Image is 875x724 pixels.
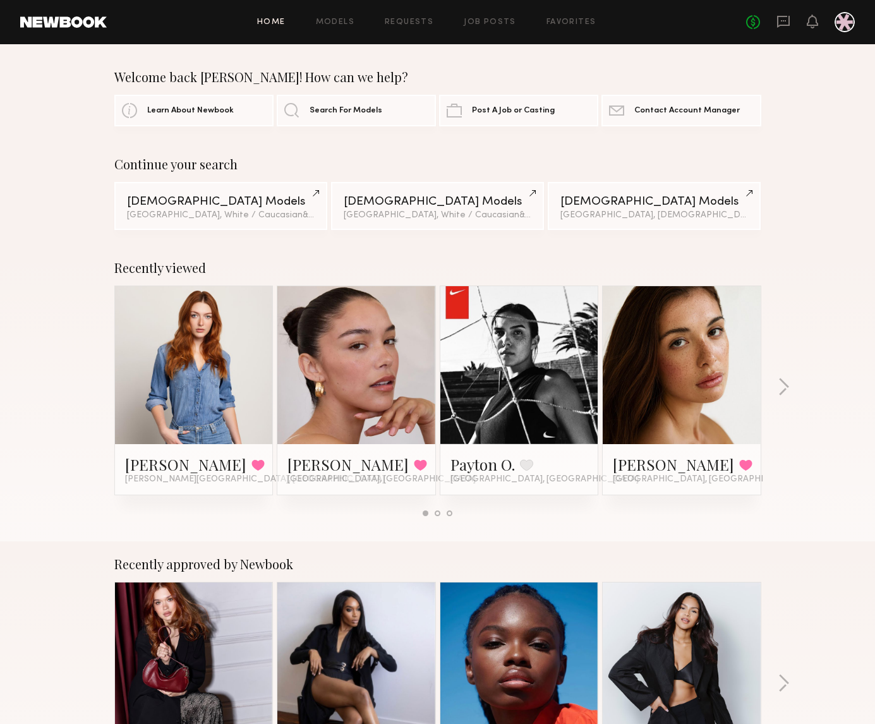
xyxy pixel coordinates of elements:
a: Payton O. [450,454,515,474]
div: Recently viewed [114,260,761,275]
a: [DEMOGRAPHIC_DATA] Models[GEOGRAPHIC_DATA], [DEMOGRAPHIC_DATA] [548,182,761,230]
a: Learn About Newbook [114,95,274,126]
a: Requests [385,18,433,27]
a: [PERSON_NAME] [125,454,246,474]
a: Home [257,18,286,27]
a: [DEMOGRAPHIC_DATA] Models[GEOGRAPHIC_DATA], White / Caucasian&1other filter [331,182,544,230]
a: [DEMOGRAPHIC_DATA] Models[GEOGRAPHIC_DATA], White / Caucasian&2other filters [114,182,327,230]
span: [GEOGRAPHIC_DATA], [GEOGRAPHIC_DATA] [287,474,476,485]
span: & 1 other filter [519,211,574,219]
a: Post A Job or Casting [439,95,598,126]
span: Learn About Newbook [147,107,234,115]
a: [PERSON_NAME] [287,454,409,474]
a: [PERSON_NAME] [613,454,734,474]
div: [GEOGRAPHIC_DATA], White / Caucasian [127,211,315,220]
span: Post A Job or Casting [472,107,555,115]
span: & 2 other filter s [303,211,363,219]
span: Search For Models [310,107,382,115]
div: [GEOGRAPHIC_DATA], [DEMOGRAPHIC_DATA] [560,211,748,220]
a: Favorites [546,18,596,27]
a: Contact Account Manager [601,95,761,126]
div: Continue your search [114,157,761,172]
span: [PERSON_NAME][GEOGRAPHIC_DATA], [GEOGRAPHIC_DATA] [125,474,385,485]
div: [GEOGRAPHIC_DATA], White / Caucasian [344,211,531,220]
a: Models [316,18,354,27]
div: [DEMOGRAPHIC_DATA] Models [560,196,748,208]
span: [GEOGRAPHIC_DATA], [GEOGRAPHIC_DATA] [450,474,639,485]
div: Welcome back [PERSON_NAME]! How can we help? [114,69,761,85]
div: [DEMOGRAPHIC_DATA] Models [344,196,531,208]
span: Contact Account Manager [634,107,740,115]
div: Recently approved by Newbook [114,557,761,572]
a: Search For Models [277,95,436,126]
a: Job Posts [464,18,516,27]
span: [GEOGRAPHIC_DATA], [GEOGRAPHIC_DATA] [613,474,801,485]
div: [DEMOGRAPHIC_DATA] Models [127,196,315,208]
